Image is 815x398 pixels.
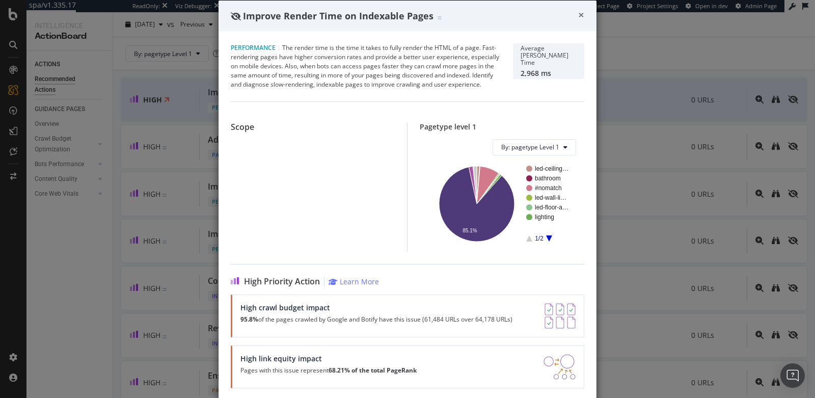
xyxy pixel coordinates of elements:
[578,8,584,22] span: ×
[535,175,561,182] text: bathroom
[521,69,577,77] div: 2,968 ms
[535,194,566,201] text: led-wall-li…
[535,184,562,192] text: #nomatch
[277,43,281,52] span: |
[240,354,417,363] div: High link equity impact
[535,235,544,242] text: 1/2
[231,122,395,132] div: Scope
[428,164,576,244] svg: A chart.
[438,16,442,19] img: Equal
[780,363,805,388] div: Open Intercom Messenger
[240,303,512,312] div: High crawl budget impact
[463,228,477,233] text: 85.1%
[420,122,584,131] div: Pagetype level 1
[545,303,576,329] img: AY0oso9MOvYAAAAASUVORK5CYII=
[535,214,554,221] text: lighting
[521,45,577,66] div: Average [PERSON_NAME] Time
[535,204,568,211] text: led-floor-a…
[340,277,379,286] div: Learn More
[243,10,433,22] span: Improve Render Time on Indexable Pages
[240,367,417,374] p: Pages with this issue represent
[535,165,568,172] text: led-ceiling…
[240,315,258,324] strong: 95.8%
[231,12,241,20] div: eye-slash
[501,143,559,151] span: By: pagetype Level 1
[231,43,276,52] span: Performance
[493,139,576,155] button: By: pagetype Level 1
[231,43,501,89] div: The render time is the time it takes to fully render the HTML of a page. Fast-rendering pages hav...
[329,277,379,286] a: Learn More
[544,354,576,380] img: DDxVyA23.png
[329,366,417,375] strong: 68.21% of the total PageRank
[244,277,320,286] span: High Priority Action
[240,316,512,323] p: of the pages crawled by Google and Botify have this issue (61,484 URLs over 64,178 URLs)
